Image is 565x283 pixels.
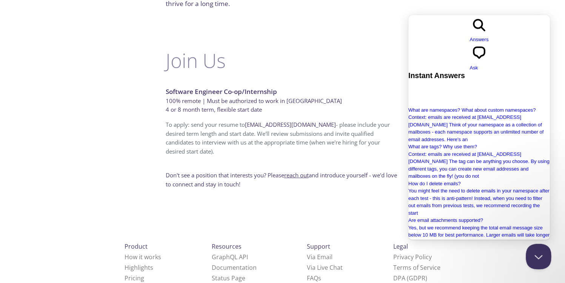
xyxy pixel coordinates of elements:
[318,274,321,282] span: s
[408,15,550,240] iframe: Help Scout Beacon - Live Chat, Contact Form, and Knowledge Base
[166,105,400,114] h6: 4 or 8 month term, flexible start date
[166,49,400,72] h3: Join Us
[166,87,400,97] p: Software Engineer Co-op/Internship
[125,263,153,272] a: Highlights
[166,120,400,156] h6: To apply: send your resume to - please include your desired term length and start date. We'll rev...
[166,171,400,189] h6: Don't see a position that interests you? Please and introduce yourself - we'd love to connect and...
[125,274,144,282] a: Pricing
[307,242,330,251] span: Support
[212,274,245,282] a: Status Page
[212,242,242,251] span: Resources
[212,253,248,261] a: GraphQL API
[393,253,432,261] a: Privacy Policy
[212,263,257,272] a: Documentation
[307,253,333,261] a: Via Email
[307,263,343,272] a: Via Live Chat
[307,274,321,282] a: FAQ
[125,253,161,261] a: How it works
[526,244,551,269] iframe: Help Scout Beacon - Close
[393,274,427,282] a: DPA (GDPR)
[166,97,400,106] h6: 100% remote | Must be authorized to work in [GEOGRAPHIC_DATA]
[125,242,148,251] span: Product
[393,263,440,272] a: Terms of Service
[284,171,309,179] a: reach out
[245,121,336,128] a: [EMAIL_ADDRESS][DOMAIN_NAME]
[393,242,408,251] span: Legal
